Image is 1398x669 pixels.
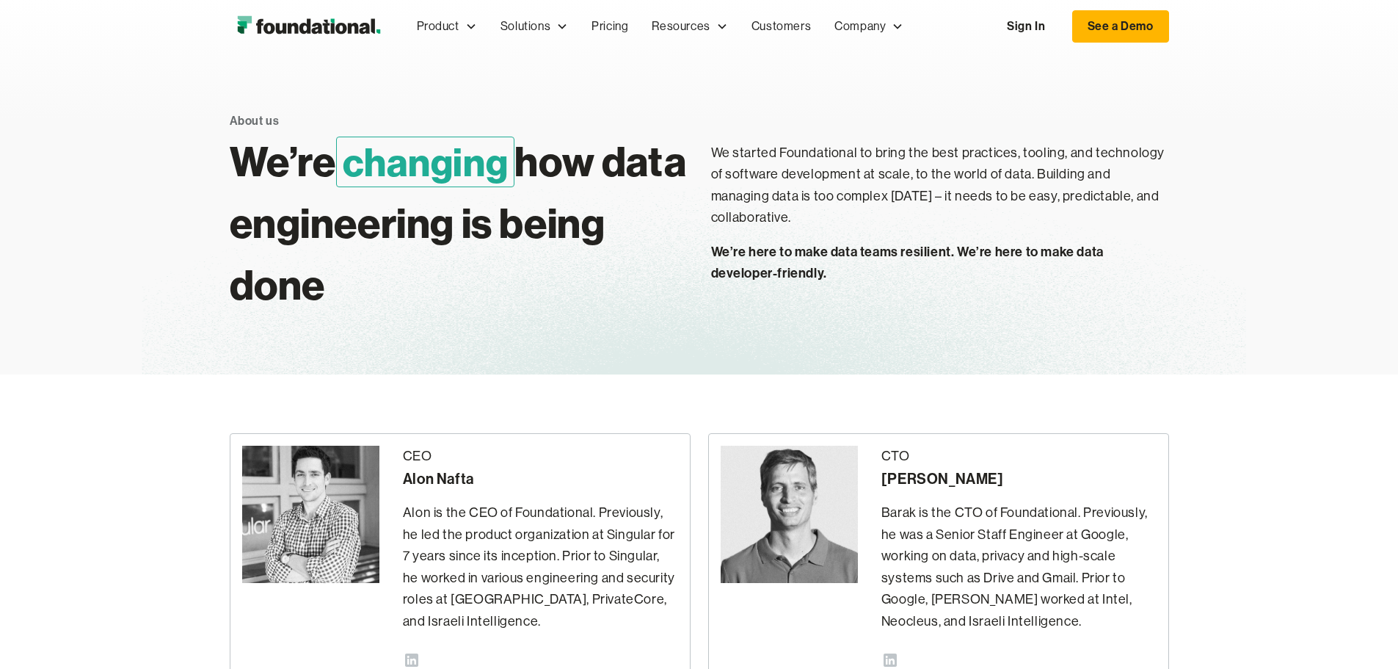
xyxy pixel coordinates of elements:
p: We started Foundational to bring the best practices, tooling, and technology of software developm... [711,142,1169,229]
p: Alon is the CEO of Foundational. Previously, he led the product organization at Singular for 7 ye... [403,502,678,632]
div: CTO [881,446,1157,468]
h1: We’re how data engineering is being done [230,131,688,316]
a: See a Demo [1072,10,1169,43]
img: Barak Forgoun - CTO [721,446,858,583]
span: changing [336,137,515,187]
div: CEO [403,446,678,468]
a: Pricing [580,2,640,51]
div: Company [834,17,886,36]
img: Foundational Logo [230,12,387,41]
div: Alon Nafta [403,467,678,491]
div: [PERSON_NAME] [881,467,1157,491]
div: About us [230,112,280,131]
div: Solutions [500,17,550,36]
img: Alon Nafta - CEO [242,446,379,583]
p: Barak is the CTO of Foundational. Previously, he was a Senior Staff Engineer at Google, working o... [881,502,1157,632]
p: We’re here to make data teams resilient. We’re here to make data developer-friendly. [711,241,1169,284]
a: Customers [740,2,823,51]
div: Product [417,17,459,36]
div: Resources [652,17,710,36]
a: Sign In [992,11,1060,42]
